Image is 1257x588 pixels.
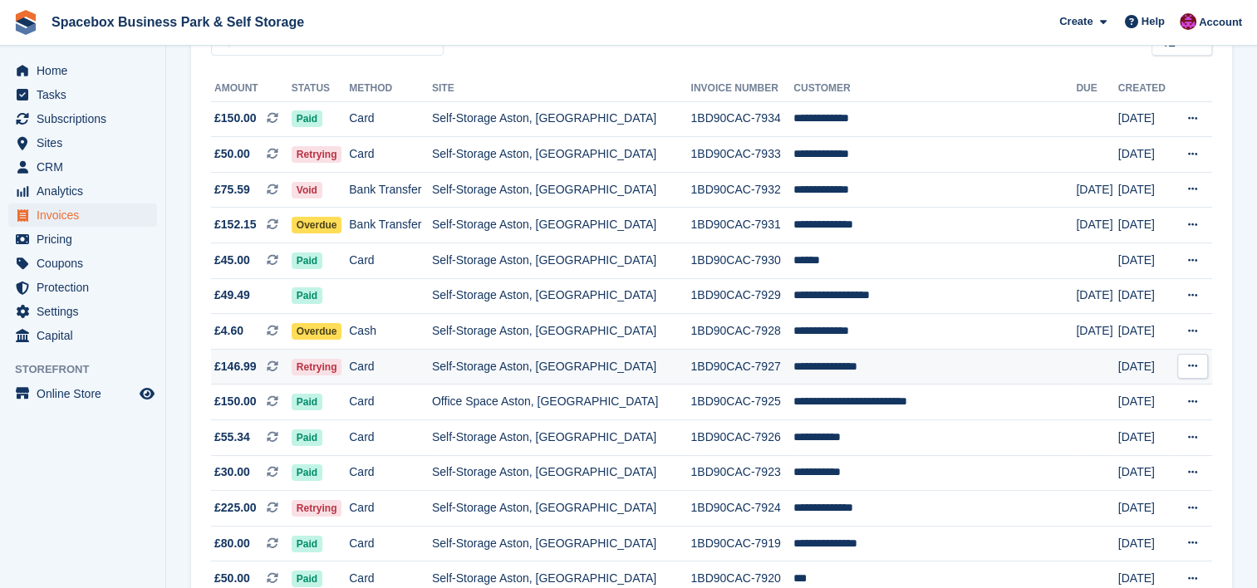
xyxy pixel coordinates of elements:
th: Status [292,76,349,102]
span: £150.00 [214,110,257,127]
td: Self-Storage Aston, [GEOGRAPHIC_DATA] [432,137,691,173]
td: Self-Storage Aston, [GEOGRAPHIC_DATA] [432,208,691,243]
td: Card [349,420,432,456]
th: Amount [211,76,292,102]
td: Bank Transfer [349,208,432,243]
td: Self-Storage Aston, [GEOGRAPHIC_DATA] [432,101,691,137]
a: menu [8,276,157,299]
span: £45.00 [214,252,250,269]
td: [DATE] [1076,172,1117,208]
td: [DATE] [1076,314,1117,350]
span: Paid [292,429,322,446]
td: [DATE] [1118,526,1172,561]
th: Invoice Number [690,76,793,102]
span: £4.60 [214,322,243,340]
td: [DATE] [1076,278,1117,314]
td: Card [349,385,432,420]
td: 1BD90CAC-7934 [690,101,793,137]
span: Void [292,182,322,198]
span: Analytics [37,179,136,203]
td: Card [349,137,432,173]
td: [DATE] [1118,101,1172,137]
td: Bank Transfer [349,172,432,208]
span: Paid [292,536,322,552]
span: £152.15 [214,216,257,233]
td: Card [349,101,432,137]
td: 1BD90CAC-7925 [690,385,793,420]
td: Self-Storage Aston, [GEOGRAPHIC_DATA] [432,349,691,385]
img: stora-icon-8386f47178a22dfd0bd8f6a31ec36ba5ce8667c1dd55bd0f319d3a0aa187defe.svg [13,10,38,35]
td: [DATE] [1118,137,1172,173]
td: Self-Storage Aston, [GEOGRAPHIC_DATA] [432,420,691,456]
span: £55.34 [214,429,250,446]
td: 1BD90CAC-7929 [690,278,793,314]
span: Home [37,59,136,82]
td: [DATE] [1118,420,1172,456]
span: Capital [37,324,136,347]
a: menu [8,155,157,179]
td: [DATE] [1118,243,1172,279]
span: £150.00 [214,393,257,410]
td: Cash [349,314,432,350]
span: Paid [292,252,322,269]
a: menu [8,300,157,323]
a: menu [8,252,157,275]
span: Paid [292,394,322,410]
td: 1BD90CAC-7933 [690,137,793,173]
a: Preview store [137,384,157,404]
span: Paid [292,571,322,587]
td: Card [349,243,432,279]
td: [DATE] [1076,208,1117,243]
td: [DATE] [1118,385,1172,420]
td: [DATE] [1118,491,1172,527]
a: menu [8,179,157,203]
td: [DATE] [1118,208,1172,243]
td: Self-Storage Aston, [GEOGRAPHIC_DATA] [432,172,691,208]
span: Create [1059,13,1093,30]
th: Site [432,76,691,102]
a: menu [8,203,157,227]
td: Self-Storage Aston, [GEOGRAPHIC_DATA] [432,314,691,350]
span: CRM [37,155,136,179]
td: 1BD90CAC-7927 [690,349,793,385]
span: Coupons [37,252,136,275]
td: 1BD90CAC-7924 [690,491,793,527]
span: Overdue [292,217,342,233]
span: Sites [37,131,136,154]
span: Retrying [292,146,342,163]
td: [DATE] [1118,314,1172,350]
td: Card [349,349,432,385]
td: Self-Storage Aston, [GEOGRAPHIC_DATA] [432,491,691,527]
span: Retrying [292,359,342,375]
td: Card [349,455,432,491]
td: Office Space Aston, [GEOGRAPHIC_DATA] [432,385,691,420]
th: Method [349,76,432,102]
span: £80.00 [214,535,250,552]
span: Invoices [37,203,136,227]
th: Due [1076,76,1117,102]
span: Account [1199,14,1242,31]
span: Online Store [37,382,136,405]
td: [DATE] [1118,455,1172,491]
span: £225.00 [214,499,257,517]
td: Self-Storage Aston, [GEOGRAPHIC_DATA] [432,526,691,561]
td: 1BD90CAC-7932 [690,172,793,208]
td: 1BD90CAC-7923 [690,455,793,491]
span: £146.99 [214,358,257,375]
span: Settings [37,300,136,323]
a: menu [8,324,157,347]
span: Paid [292,464,322,481]
td: [DATE] [1118,172,1172,208]
td: [DATE] [1118,278,1172,314]
td: 1BD90CAC-7928 [690,314,793,350]
th: Created [1118,76,1172,102]
td: Card [349,491,432,527]
td: 1BD90CAC-7930 [690,243,793,279]
span: Protection [37,276,136,299]
a: menu [8,228,157,251]
a: menu [8,131,157,154]
span: Retrying [292,500,342,517]
a: menu [8,107,157,130]
td: 1BD90CAC-7931 [690,208,793,243]
span: Help [1142,13,1165,30]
